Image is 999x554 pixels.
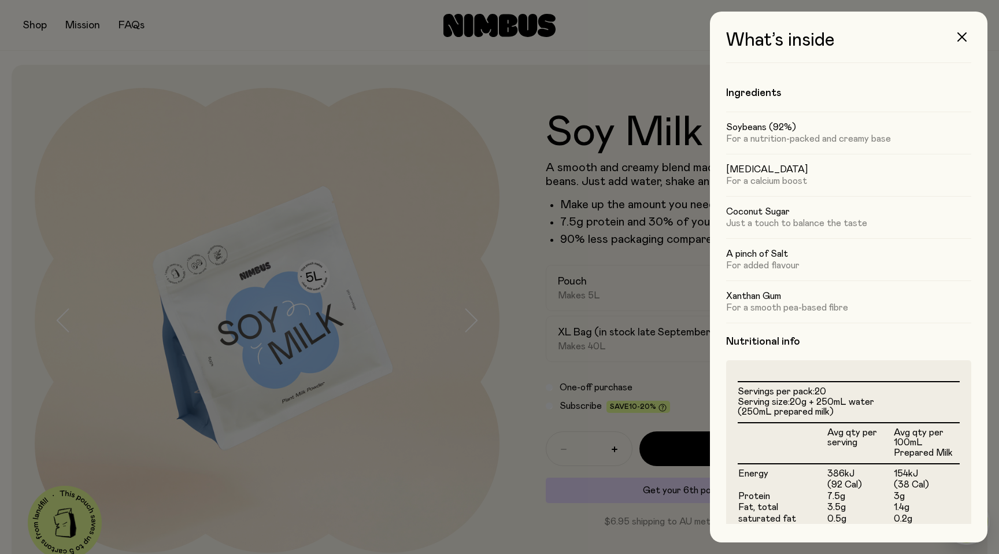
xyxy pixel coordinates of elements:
td: 0.5g [827,514,893,525]
h4: Nutritional info [726,335,971,349]
span: Energy [738,469,768,478]
span: saturated fat [738,514,796,523]
span: Fat, total [738,503,778,512]
h5: [MEDICAL_DATA] [726,164,971,175]
td: 3g [893,491,960,503]
td: 154kJ [893,464,960,480]
td: 7.5g [827,491,893,503]
p: For a smooth pea-based fibre [726,302,971,313]
h3: What’s inside [726,30,971,63]
td: (92 Cal) [827,479,893,491]
p: For a nutrition-packed and creamy base [726,133,971,145]
td: 386kJ [827,464,893,480]
p: For a calcium boost [726,175,971,187]
h5: A pinch of Salt [726,248,971,260]
p: For added flavour [726,260,971,271]
h5: Soybeans (92%) [726,121,971,133]
td: (38 Cal) [893,479,960,491]
h4: Ingredients [726,86,971,100]
td: 3.5g [827,502,893,514]
span: 20g + 250mL water (250mL prepared milk) [738,397,874,417]
span: 20 [815,387,826,396]
li: Servings per pack: [738,387,960,397]
p: Just a touch to balance the taste [726,217,971,229]
li: Serving size: [738,397,960,418]
th: Avg qty per serving [827,423,893,464]
span: Protein [738,492,770,501]
td: 1.4g [893,502,960,514]
td: 0.2g [893,514,960,525]
h5: Xanthan Gum [726,290,971,302]
h5: Coconut Sugar [726,206,971,217]
th: Avg qty per 100mL Prepared Milk [893,423,960,464]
